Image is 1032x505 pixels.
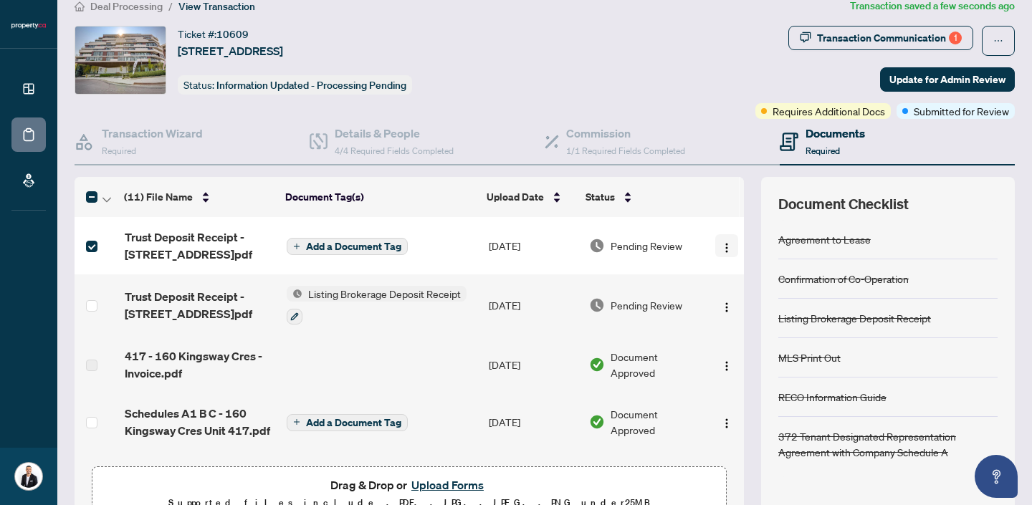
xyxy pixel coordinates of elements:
span: ellipsis [993,36,1003,46]
div: Transaction Communication [817,27,962,49]
span: Trust Deposit Receipt - [STREET_ADDRESS]pdf [125,229,275,263]
button: Open asap [975,455,1018,498]
span: Document Approved [611,406,703,438]
img: Document Status [589,357,605,372]
span: Upload Date [487,189,544,205]
button: Logo [715,234,738,257]
div: MLS Print Out [778,350,841,365]
th: Document Tag(s) [279,177,481,217]
span: Information Updated - Processing Pending [216,79,406,92]
img: Logo [721,302,732,313]
th: Upload Date [481,177,580,217]
h4: Transaction Wizard [102,125,203,142]
td: [DATE] [483,393,583,451]
button: Add a Document Tag [287,238,408,255]
span: Submitted for Review [914,103,1009,119]
span: (11) File Name [124,189,193,205]
button: Status IconListing Brokerage Deposit Receipt [287,286,467,324]
td: [DATE] [483,274,583,336]
span: Required [806,145,840,156]
span: Document Approved [611,349,703,380]
span: Pending Review [611,238,682,254]
img: Logo [721,360,732,372]
img: Document Status [589,238,605,254]
span: Document Checklist [778,194,909,214]
div: 1 [949,32,962,44]
span: Status [586,189,615,205]
span: Drag & Drop or [330,476,488,494]
div: Listing Brokerage Deposit Receipt [778,310,931,326]
span: plus [293,243,300,250]
div: 372 Tenant Designated Representation Agreement with Company Schedule A [778,428,998,460]
td: [DATE] [483,217,583,274]
div: Agreement to Lease [778,231,871,247]
th: (11) File Name [118,177,279,217]
h4: Details & People [335,125,454,142]
span: 417 - 160 Kingsway Cres - Invoice.pdf [125,347,275,382]
div: Confirmation of Co-Operation [778,271,909,287]
button: Update for Admin Review [880,67,1015,92]
img: IMG-W12336987_1.jpg [75,27,166,94]
h4: Documents [806,125,865,142]
span: [STREET_ADDRESS] [178,42,283,59]
span: Add a Document Tag [306,241,401,251]
button: Add a Document Tag [287,237,408,256]
img: Document Status [589,414,605,430]
img: Document Status [589,297,605,313]
img: Logo [721,242,732,254]
button: Upload Forms [407,476,488,494]
span: Listing Brokerage Deposit Receipt [302,286,467,302]
button: Logo [715,294,738,317]
div: Status: [178,75,412,95]
button: Add a Document Tag [287,414,408,431]
div: Ticket #: [178,26,249,42]
button: Logo [715,353,738,376]
span: Update for Admin Review [889,68,1005,91]
th: Status [580,177,704,217]
span: plus [293,418,300,425]
img: Profile Icon [15,463,42,490]
span: Schedules A1 B C - 160 Kingsway Cres Unit 417.pdf [125,405,275,439]
span: Trust Deposit Receipt - [STREET_ADDRESS]pdf [125,288,275,322]
span: home [75,1,85,11]
h4: Commission [566,125,685,142]
span: Requires Additional Docs [773,103,885,119]
span: 1/1 Required Fields Completed [566,145,685,156]
span: Required [102,145,136,156]
img: logo [11,21,46,30]
span: Pending Review [611,297,682,313]
button: Transaction Communication1 [788,26,973,50]
span: 10609 [216,28,249,41]
div: RECO Information Guide [778,389,887,405]
span: Add a Document Tag [306,418,401,428]
img: Logo [721,418,732,429]
button: Logo [715,410,738,433]
button: Add a Document Tag [287,413,408,431]
span: 4/4 Required Fields Completed [335,145,454,156]
td: [DATE] [483,336,583,393]
img: Status Icon [287,286,302,302]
